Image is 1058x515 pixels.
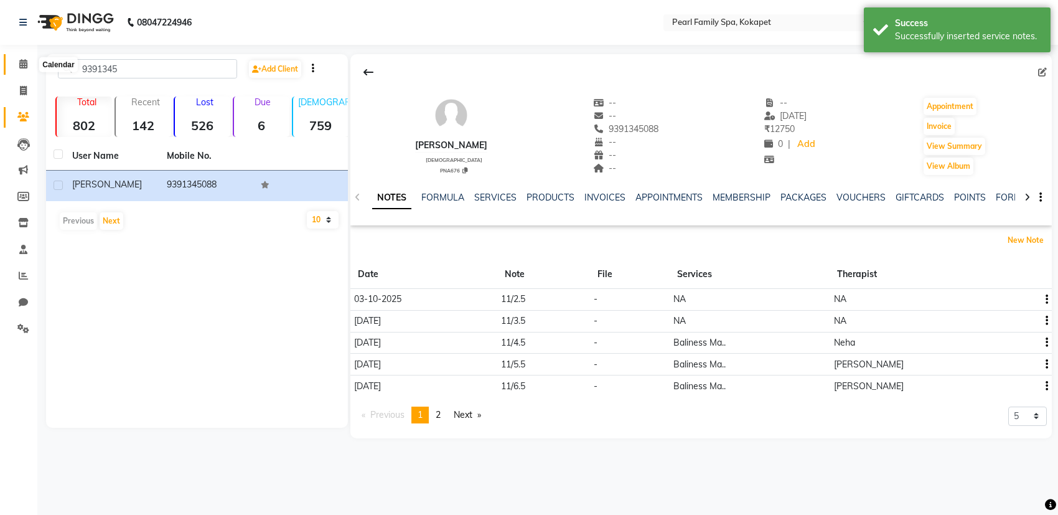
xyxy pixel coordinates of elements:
span: NA [673,293,686,305]
span: [DEMOGRAPHIC_DATA] [426,157,482,163]
a: NOTES [372,187,411,209]
span: -- [764,97,788,108]
img: avatar [433,97,470,134]
span: 03-10-2025 [354,293,401,305]
th: Mobile No. [159,142,254,171]
img: logo [32,5,117,40]
nav: Pagination [355,407,488,423]
td: 11/5.5 [497,354,590,376]
th: Services [670,260,830,289]
th: Note [497,260,590,289]
span: Baliness Ma.. [673,359,726,370]
span: NA [834,293,846,305]
p: Due [236,97,289,108]
span: [DATE] [354,380,381,392]
span: -- [593,110,617,121]
p: [DEMOGRAPHIC_DATA] [298,97,349,108]
span: 9391345088 [593,123,659,135]
span: Neha [834,337,855,348]
span: [DATE] [354,337,381,348]
div: Successfully inserted service notes. [895,30,1041,43]
button: Next [100,212,123,230]
span: - [594,315,597,326]
span: [DATE] [764,110,807,121]
a: Add [795,136,817,153]
span: Baliness Ma.. [673,337,726,348]
span: [PERSON_NAME] [72,179,142,190]
a: APPOINTMENTS [635,192,703,203]
span: - [594,359,597,370]
b: 08047224946 [137,5,192,40]
span: -- [593,149,617,161]
button: View Album [924,158,973,175]
span: Baliness Ma.. [673,380,726,392]
strong: 526 [175,118,230,133]
div: [PERSON_NAME] [415,139,487,152]
span: - [594,380,597,392]
span: NA [834,315,846,326]
a: SERVICES [474,192,517,203]
div: Back to Client [355,60,382,84]
a: PACKAGES [780,192,826,203]
span: Previous [370,409,405,420]
span: 2 [436,409,441,420]
button: New Note [1004,232,1047,249]
input: Search by Name/Mobile/Email/Code [58,59,237,78]
th: Therapist [830,260,1036,289]
button: Appointment [924,98,976,115]
button: View Summary [924,138,985,155]
span: 12750 [764,123,795,135]
span: - [594,337,597,348]
td: 9391345088 [159,171,254,201]
p: Total [62,97,112,108]
strong: 802 [57,118,112,133]
span: 0 [764,138,783,149]
span: [DATE] [354,359,381,370]
div: PNA676 [420,166,487,174]
td: 11/4.5 [497,332,590,354]
span: [DATE] [354,315,381,326]
span: -- [593,136,617,148]
th: User Name [65,142,159,171]
a: PRODUCTS [527,192,574,203]
span: [PERSON_NAME] [834,380,904,392]
span: 1 [418,409,423,420]
a: MEMBERSHIP [713,192,770,203]
strong: 759 [293,118,349,133]
span: -- [593,97,617,108]
td: 11/2.5 [497,289,590,311]
span: -- [593,163,617,174]
p: Lost [180,97,230,108]
th: File [590,260,670,289]
a: FORMS [996,192,1027,203]
span: | [788,138,790,151]
a: Add Client [249,60,301,78]
span: NA [673,315,686,326]
th: Date [350,260,497,289]
div: Calendar [39,57,77,72]
a: INVOICES [584,192,625,203]
td: 11/6.5 [497,376,590,397]
a: Next [447,407,487,423]
div: Success [895,17,1041,30]
strong: 6 [234,118,289,133]
strong: 142 [116,118,171,133]
td: 11/3.5 [497,310,590,332]
p: Recent [121,97,171,108]
span: [PERSON_NAME] [834,359,904,370]
a: FORMULA [421,192,464,203]
span: - [594,293,597,305]
button: Invoice [924,118,955,135]
span: ₹ [764,123,770,135]
a: GIFTCARDS [896,192,944,203]
a: VOUCHERS [836,192,886,203]
a: POINTS [954,192,986,203]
